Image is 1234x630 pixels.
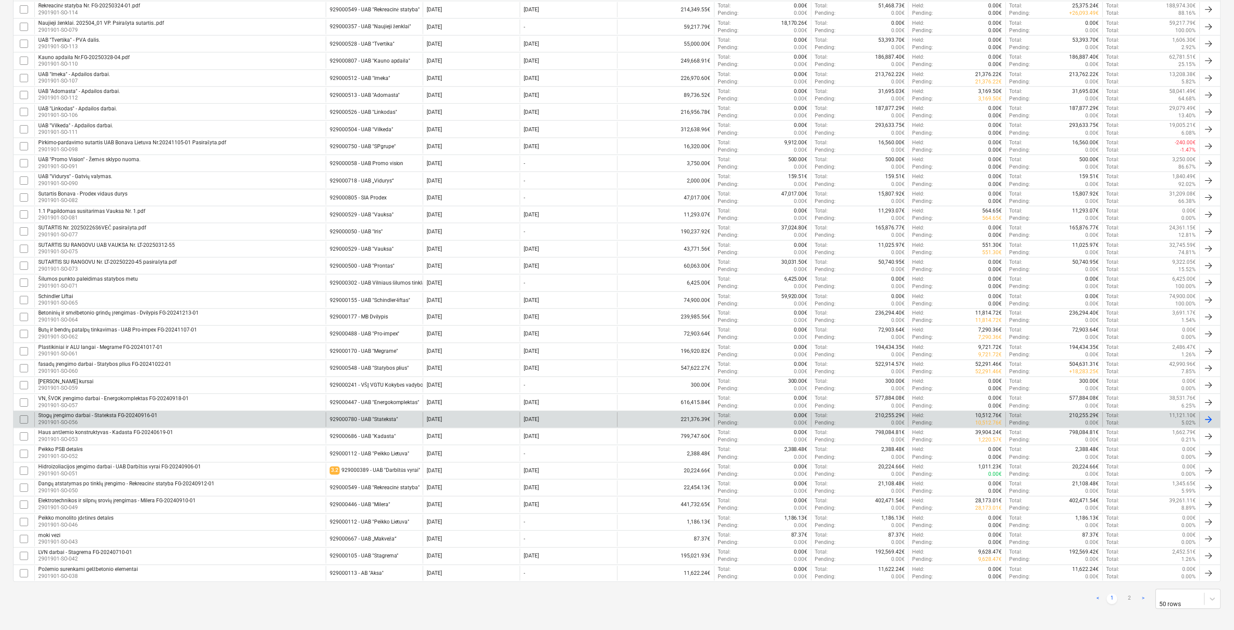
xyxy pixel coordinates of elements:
[524,24,525,30] div: -
[617,481,714,495] div: 22,454.13€
[617,71,714,86] div: 226,970.60€
[617,497,714,512] div: 441,732.65€
[1170,71,1196,78] p: 13,208.38€
[815,2,828,10] p: Total :
[1107,71,1120,78] p: Total :
[815,78,836,86] p: Pending :
[617,190,714,205] div: 47,017.00€
[794,36,808,44] p: 0.00€
[330,23,411,30] div: 929000357 - UAB "Naujieji ženklai"
[718,156,731,163] p: Total :
[617,566,714,581] div: 11,622.24€
[781,20,808,27] p: 18,170.26€
[1010,61,1030,68] p: Pending :
[1107,594,1117,604] a: Page 1 is your current page
[1107,122,1120,129] p: Total :
[718,10,739,17] p: Pending :
[979,88,1002,95] p: 3,169.50€
[524,160,525,166] div: -
[1010,36,1023,44] p: Total :
[617,464,714,478] div: 20,224.66€
[794,10,808,17] p: 0.00€
[1107,2,1120,10] p: Total :
[1107,44,1120,51] p: Total :
[979,95,1002,103] p: 3,169.50€
[891,44,905,51] p: 0.00€
[330,160,404,166] div: 929000058 - UAB Promo vision
[330,126,393,133] div: 929000504 - UAB "Vilkeda"
[718,53,731,61] p: Total :
[1182,78,1196,86] p: 5.82%
[815,122,828,129] p: Total :
[878,139,905,146] p: 16,560.00€
[788,173,808,180] p: 159.51€
[1086,78,1099,86] p: 0.00€
[1107,139,1120,146] p: Total :
[1180,146,1196,154] p: -1.47%
[1107,105,1120,112] p: Total :
[1182,44,1196,51] p: 2.92%
[617,122,714,136] div: 312,638.96€
[1179,112,1196,119] p: 13.40%
[912,163,933,171] p: Pending :
[891,112,905,119] p: 0.00€
[718,36,731,44] p: Total :
[38,71,110,77] div: UAB "Imeka" - Apdailos darbai.
[794,88,808,95] p: 0.00€
[885,173,905,180] p: 159.51€
[1107,129,1120,137] p: Total :
[989,139,1002,146] p: 0.00€
[912,61,933,68] p: Pending :
[1080,156,1099,163] p: 500.00€
[1010,88,1023,95] p: Total :
[1080,173,1099,180] p: 159.51€
[38,20,164,27] div: Naujieji ženklai. 202504_01 VP. Psirašyta sutartis..pdf
[794,105,808,112] p: 0.00€
[1010,53,1023,61] p: Total :
[1010,112,1030,119] p: Pending :
[1010,27,1030,34] p: Pending :
[912,95,933,103] p: Pending :
[794,122,808,129] p: 0.00€
[427,160,442,166] div: [DATE]
[1010,44,1030,51] p: Pending :
[912,105,924,112] p: Held :
[1138,594,1149,604] a: Next page
[1010,173,1023,180] p: Total :
[891,163,905,171] p: 0.00€
[1073,36,1099,44] p: 53,393.70€
[330,58,411,64] div: 929000807 - UAB "Kauno apdaila"
[1107,163,1120,171] p: Total :
[718,173,731,180] p: Total :
[617,53,714,68] div: 249,668.91€
[617,105,714,119] div: 216,956.78€
[794,53,808,61] p: 0.00€
[794,112,808,119] p: 0.00€
[784,139,808,146] p: 9,912.00€
[427,109,442,115] div: [DATE]
[38,37,100,43] div: UAB "Tvertika" - PVA dalis.
[38,129,113,136] p: 2901901-SO-111
[617,173,714,188] div: 2,000.00€
[891,129,905,137] p: 0.00€
[330,41,395,47] div: 929000528 - UAB "Tvertika"
[330,178,394,184] div: 929000718 - UAB „Vidurys“
[1010,122,1023,129] p: Total :
[1173,156,1196,163] p: 3,250.00€
[524,143,539,149] div: [DATE]
[989,105,1002,112] p: 0.00€
[794,95,808,103] p: 0.00€
[885,156,905,163] p: 500.00€
[38,60,130,68] p: 2901901-SO-110
[427,143,442,149] div: [DATE]
[989,2,1002,10] p: 0.00€
[815,10,836,17] p: Pending :
[617,515,714,530] div: 1,186.13€
[1167,2,1196,10] p: 188,974.30€
[815,20,828,27] p: Total :
[1107,53,1120,61] p: Total :
[1170,53,1196,61] p: 62,781.51€
[875,53,905,61] p: 186,887.40€
[815,44,836,51] p: Pending :
[1086,61,1099,68] p: 0.00€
